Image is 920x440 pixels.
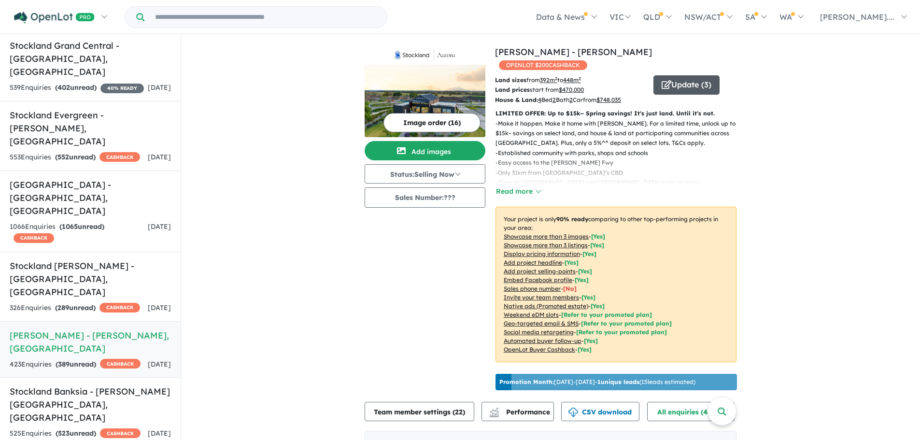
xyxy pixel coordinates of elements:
[146,7,385,28] input: Try estate name, suburb, builder or developer
[495,76,526,84] b: Land sizes
[148,83,171,92] span: [DATE]
[495,119,744,148] p: - Make it happen. Make it home with [PERSON_NAME]. For a limited time, unlock up to $15k~ savings...
[495,158,744,168] p: - Easy access to the [PERSON_NAME] Fwy
[10,259,171,298] h5: Stockland [PERSON_NAME] - [GEOGRAPHIC_DATA] , [GEOGRAPHIC_DATA]
[59,222,104,231] strong: ( unread)
[597,378,639,385] b: 1 unique leads
[495,85,646,95] p: start from
[504,285,561,292] u: Sales phone number
[495,207,736,362] p: Your project is only comparing to other top-performing projects in your area: - - - - - - - - - -...
[14,233,54,243] span: CASHBACK
[365,402,474,421] button: Team member settings (22)
[10,178,171,217] h5: [GEOGRAPHIC_DATA] - [GEOGRAPHIC_DATA] , [GEOGRAPHIC_DATA]
[596,96,621,103] u: $ 748,035
[552,96,556,103] u: 2
[559,86,584,93] u: $ 470,000
[56,429,96,438] strong: ( unread)
[504,337,581,344] u: Automated buyer follow-up
[495,168,744,178] p: - Only 31km from [GEOGRAPHIC_DATA]’s CBD
[58,429,70,438] span: 523
[10,329,171,355] h5: [PERSON_NAME] - [PERSON_NAME] , [GEOGRAPHIC_DATA]
[99,303,140,312] span: CASHBACK
[14,12,95,24] img: Openlot PRO Logo White
[455,408,463,416] span: 22
[10,221,148,244] div: 1066 Enquir ies
[10,428,141,440] div: 525 Enquir ies
[495,95,646,105] p: Bed Bath Car from
[100,428,141,438] span: CASHBACK
[58,360,70,369] span: 389
[491,408,550,416] span: Performance
[579,76,581,81] sup: 2
[495,46,652,57] a: [PERSON_NAME] - [PERSON_NAME]
[578,268,592,275] span: [ Yes ]
[10,385,171,424] h5: Stockland Banksia - [PERSON_NAME][GEOGRAPHIC_DATA] , [GEOGRAPHIC_DATA]
[591,302,605,310] span: [Yes]
[56,360,96,369] strong: ( unread)
[148,429,171,438] span: [DATE]
[99,152,140,162] span: CASHBACK
[10,302,140,314] div: 326 Enquir ies
[557,76,581,84] span: to
[368,49,481,61] img: Stockland Aurora - Wollert Logo
[555,76,557,81] sup: 2
[540,76,557,84] u: 392 m
[504,311,559,318] u: Weekend eDM slots
[365,65,485,137] img: Stockland Aurora - Wollert
[55,153,96,161] strong: ( unread)
[10,82,144,94] div: 539 Enquir ies
[365,141,485,160] button: Add images
[561,402,639,421] button: CSV download
[581,294,595,301] span: [ Yes ]
[495,75,646,85] p: from
[148,360,171,369] span: [DATE]
[575,276,589,284] span: [ Yes ]
[590,241,604,249] span: [ Yes ]
[495,148,744,158] p: - Established community with parks, shops and schools
[55,83,97,92] strong: ( unread)
[495,109,736,118] p: LIMITED OFFER: Up to $15k~ Spring savings!​ It's just land. Until it's not.
[578,346,592,353] span: [Yes]
[57,303,69,312] span: 289
[499,60,587,70] span: OPENLOT $ 200 CASHBACK
[504,320,579,327] u: Geo-targeted email & SMS
[495,178,744,187] p: - Close to [GEOGRAPHIC_DATA] and [GEOGRAPHIC_DATA] train stations
[62,222,78,231] span: 1065
[10,359,141,370] div: 423 Enquir ies
[481,402,554,421] button: Performance
[820,12,894,22] span: [PERSON_NAME]....
[504,250,580,257] u: Display pricing information
[100,84,144,93] span: 40 % READY
[10,152,140,163] div: 553 Enquir ies
[647,402,735,421] button: All enquiries (423)
[365,45,485,137] a: Stockland Aurora - Wollert LogoStockland Aurora - Wollert
[565,259,579,266] span: [ Yes ]
[568,408,578,417] img: download icon
[653,75,720,95] button: Update (3)
[495,96,538,103] b: House & Land:
[504,241,588,249] u: Showcase more than 3 listings
[581,320,672,327] span: [Refer to your promoted plan]
[365,187,485,208] button: Sales Number:???
[504,294,579,301] u: Invite your team members
[504,276,572,284] u: Embed Facebook profile
[383,113,481,132] button: Image order (16)
[148,303,171,312] span: [DATE]
[495,86,530,93] b: Land prices
[582,250,596,257] span: [ Yes ]
[504,233,589,240] u: Showcase more than 3 images
[10,109,171,148] h5: Stockland Evergreen - [PERSON_NAME] , [GEOGRAPHIC_DATA]
[148,153,171,161] span: [DATE]
[55,303,96,312] strong: ( unread)
[556,215,588,223] b: 90 % ready
[504,302,588,310] u: Native ads (Promoted estate)
[563,285,577,292] span: [ No ]
[148,222,171,231] span: [DATE]
[561,311,652,318] span: [Refer to your promoted plan]
[538,96,541,103] u: 4
[569,96,573,103] u: 2
[563,76,581,84] u: 448 m
[499,378,554,385] b: Promotion Month:
[504,346,575,353] u: OpenLot Buyer Cashback
[591,233,605,240] span: [ Yes ]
